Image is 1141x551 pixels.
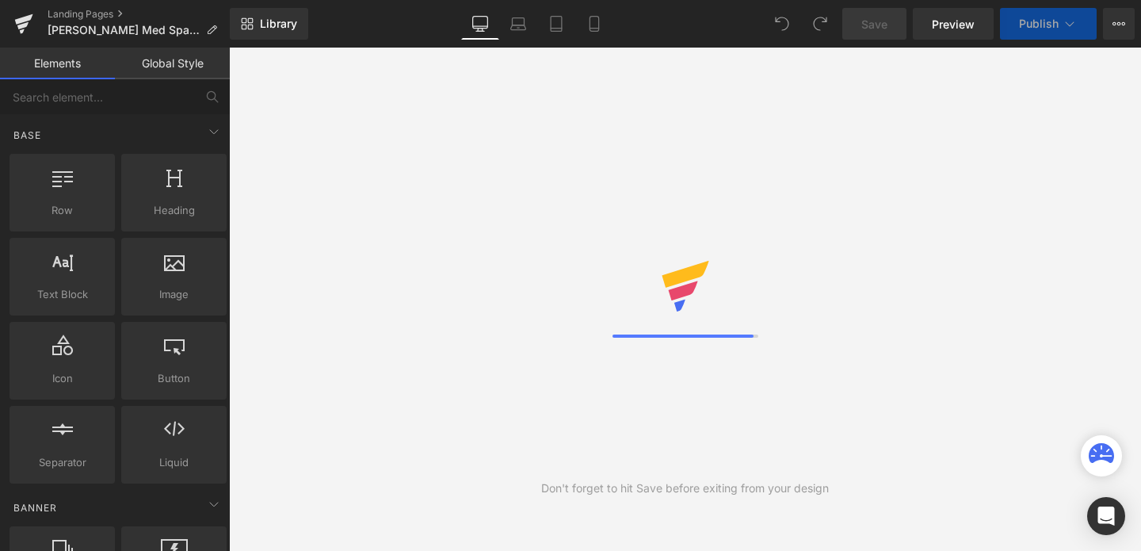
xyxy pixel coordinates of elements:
[861,16,887,33] span: Save
[48,24,200,36] span: [PERSON_NAME] Med Spa Bye Bye Saggy Arms $59.95
[1000,8,1097,40] button: Publish
[126,454,222,471] span: Liquid
[932,16,975,33] span: Preview
[230,8,308,40] a: New Library
[575,8,613,40] a: Mobile
[14,370,110,387] span: Icon
[1019,17,1059,30] span: Publish
[804,8,836,40] button: Redo
[12,500,59,515] span: Banner
[913,8,994,40] a: Preview
[48,8,230,21] a: Landing Pages
[14,454,110,471] span: Separator
[537,8,575,40] a: Tablet
[499,8,537,40] a: Laptop
[126,286,222,303] span: Image
[14,286,110,303] span: Text Block
[14,202,110,219] span: Row
[260,17,297,31] span: Library
[126,202,222,219] span: Heading
[1087,497,1125,535] div: Open Intercom Messenger
[1103,8,1135,40] button: More
[12,128,43,143] span: Base
[766,8,798,40] button: Undo
[115,48,230,79] a: Global Style
[461,8,499,40] a: Desktop
[541,480,829,497] div: Don't forget to hit Save before exiting from your design
[126,370,222,387] span: Button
